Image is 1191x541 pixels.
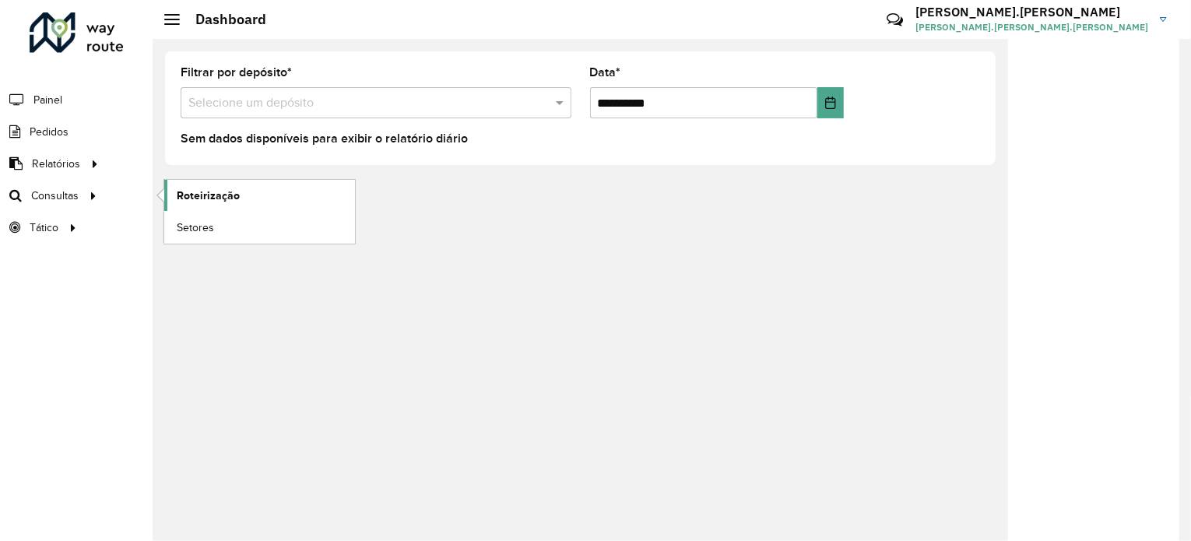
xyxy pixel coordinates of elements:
[177,220,214,236] span: Setores
[30,220,58,236] span: Tático
[915,20,1148,34] span: [PERSON_NAME].[PERSON_NAME].[PERSON_NAME]
[878,3,912,37] a: Contato Rápido
[915,5,1148,19] h3: [PERSON_NAME].[PERSON_NAME]
[164,180,355,211] a: Roteirização
[30,124,69,140] span: Pedidos
[181,63,292,82] label: Filtrar por depósito
[180,11,266,28] h2: Dashboard
[177,188,240,204] span: Roteirização
[181,129,468,148] label: Sem dados disponíveis para exibir o relatório diário
[32,156,80,172] span: Relatórios
[817,87,844,118] button: Choose Date
[164,212,355,243] a: Setores
[33,92,62,108] span: Painel
[31,188,79,204] span: Consultas
[590,63,621,82] label: Data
